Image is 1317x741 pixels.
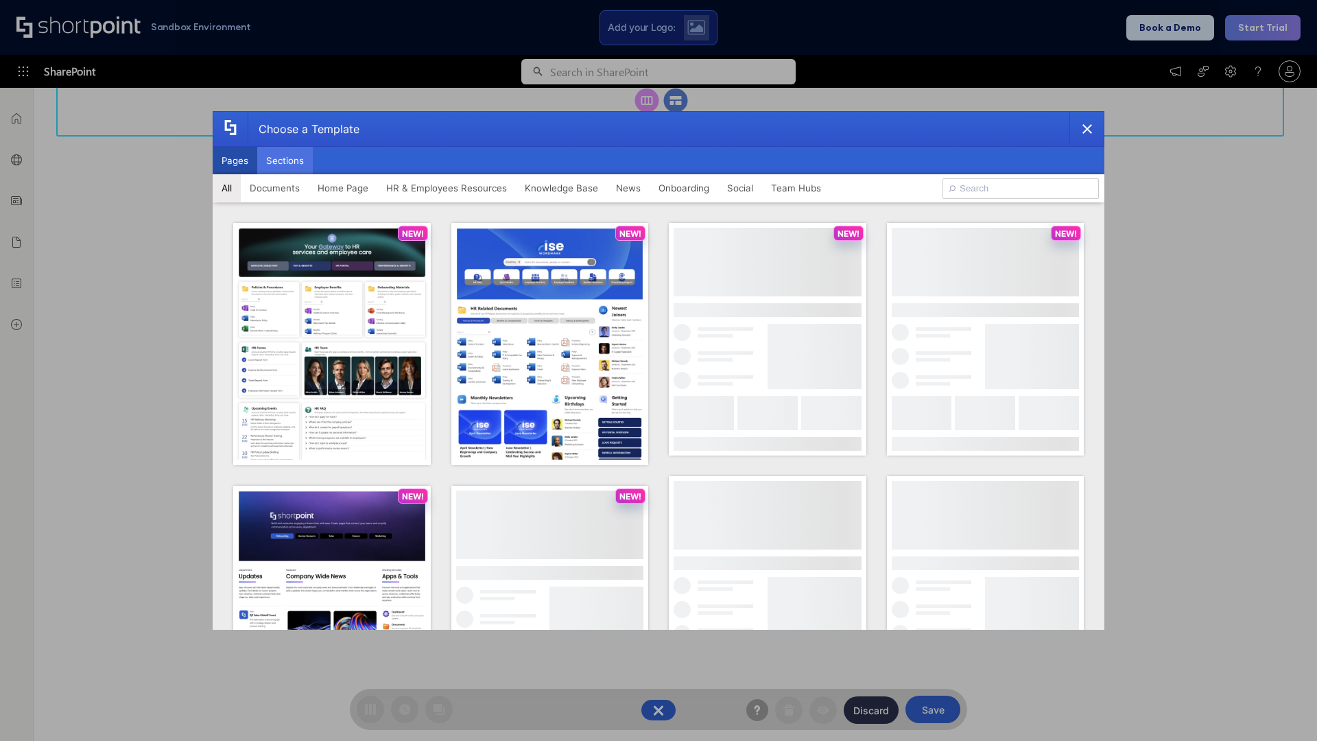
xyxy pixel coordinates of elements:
[838,228,859,239] p: NEW!
[1055,228,1077,239] p: NEW!
[377,174,516,202] button: HR & Employees Resources
[213,174,241,202] button: All
[762,174,830,202] button: Team Hubs
[309,174,377,202] button: Home Page
[241,174,309,202] button: Documents
[248,112,359,146] div: Choose a Template
[402,491,424,502] p: NEW!
[516,174,607,202] button: Knowledge Base
[619,491,641,502] p: NEW!
[607,174,650,202] button: News
[650,174,718,202] button: Onboarding
[257,147,313,174] button: Sections
[1248,675,1317,741] iframe: Chat Widget
[718,174,762,202] button: Social
[402,228,424,239] p: NEW!
[213,111,1104,630] div: template selector
[619,228,641,239] p: NEW!
[942,178,1099,199] input: Search
[213,147,257,174] button: Pages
